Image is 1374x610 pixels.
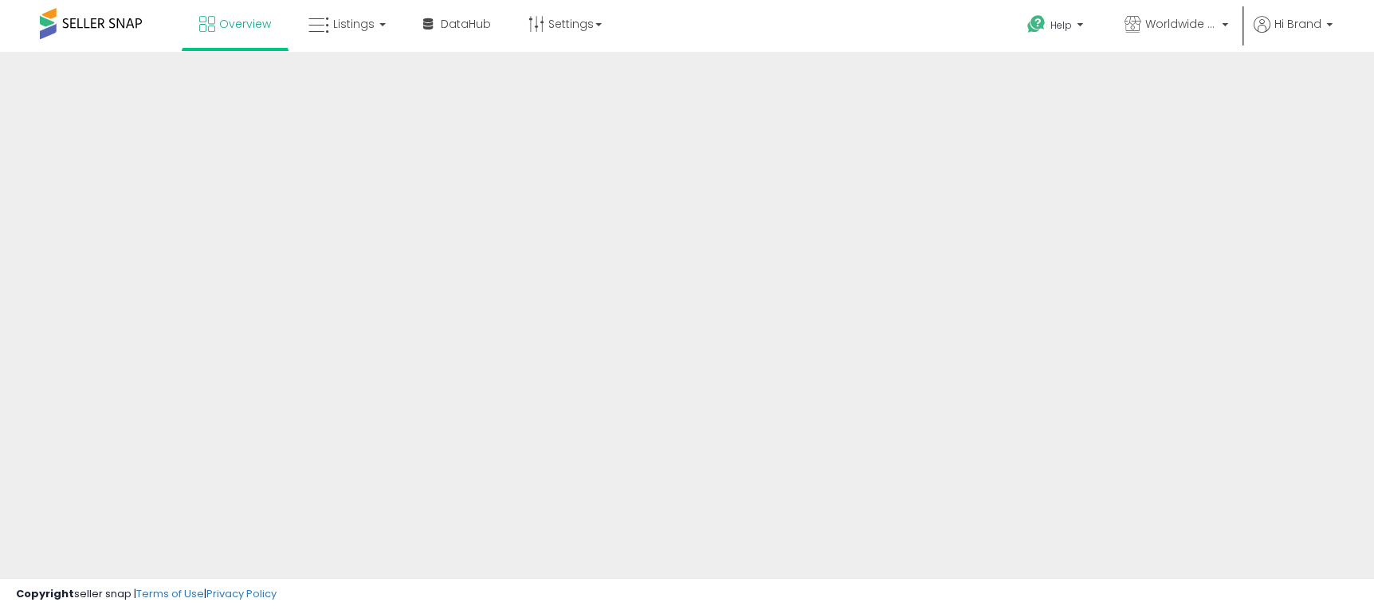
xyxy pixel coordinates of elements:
[1145,16,1217,32] span: Worldwide Nutrition
[1274,16,1321,32] span: Hi Brand
[206,586,277,601] a: Privacy Policy
[16,587,277,602] div: seller snap | |
[333,16,375,32] span: Listings
[1050,18,1072,32] span: Help
[1027,14,1046,34] i: Get Help
[1254,16,1333,52] a: Hi Brand
[219,16,271,32] span: Overview
[136,586,204,601] a: Terms of Use
[1015,2,1099,52] a: Help
[16,586,74,601] strong: Copyright
[441,16,491,32] span: DataHub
